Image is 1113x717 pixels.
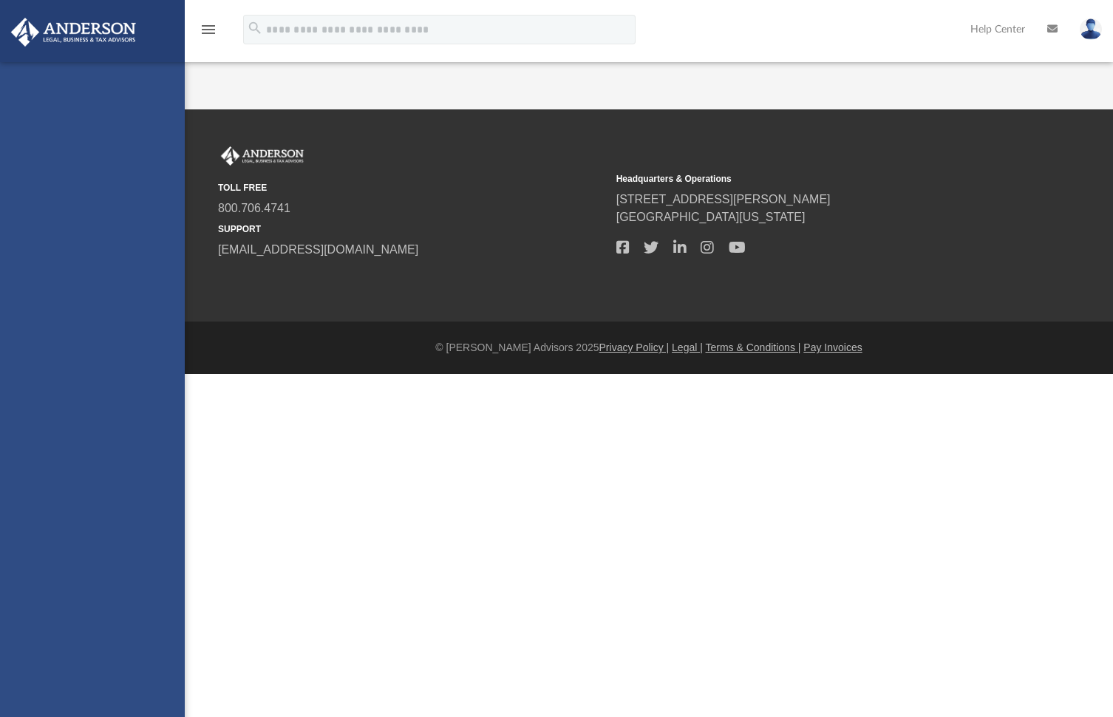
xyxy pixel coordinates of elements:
[218,181,606,194] small: TOLL FREE
[616,172,1004,186] small: Headquarters & Operations
[200,21,217,38] i: menu
[599,341,670,353] a: Privacy Policy |
[616,211,806,223] a: [GEOGRAPHIC_DATA][US_STATE]
[200,28,217,38] a: menu
[218,146,307,166] img: Anderson Advisors Platinum Portal
[218,222,606,236] small: SUPPORT
[7,18,140,47] img: Anderson Advisors Platinum Portal
[185,340,1113,356] div: © [PERSON_NAME] Advisors 2025
[616,193,831,205] a: [STREET_ADDRESS][PERSON_NAME]
[1080,18,1102,40] img: User Pic
[218,202,290,214] a: 800.706.4741
[706,341,801,353] a: Terms & Conditions |
[672,341,703,353] a: Legal |
[803,341,862,353] a: Pay Invoices
[247,20,263,36] i: search
[218,243,418,256] a: [EMAIL_ADDRESS][DOMAIN_NAME]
